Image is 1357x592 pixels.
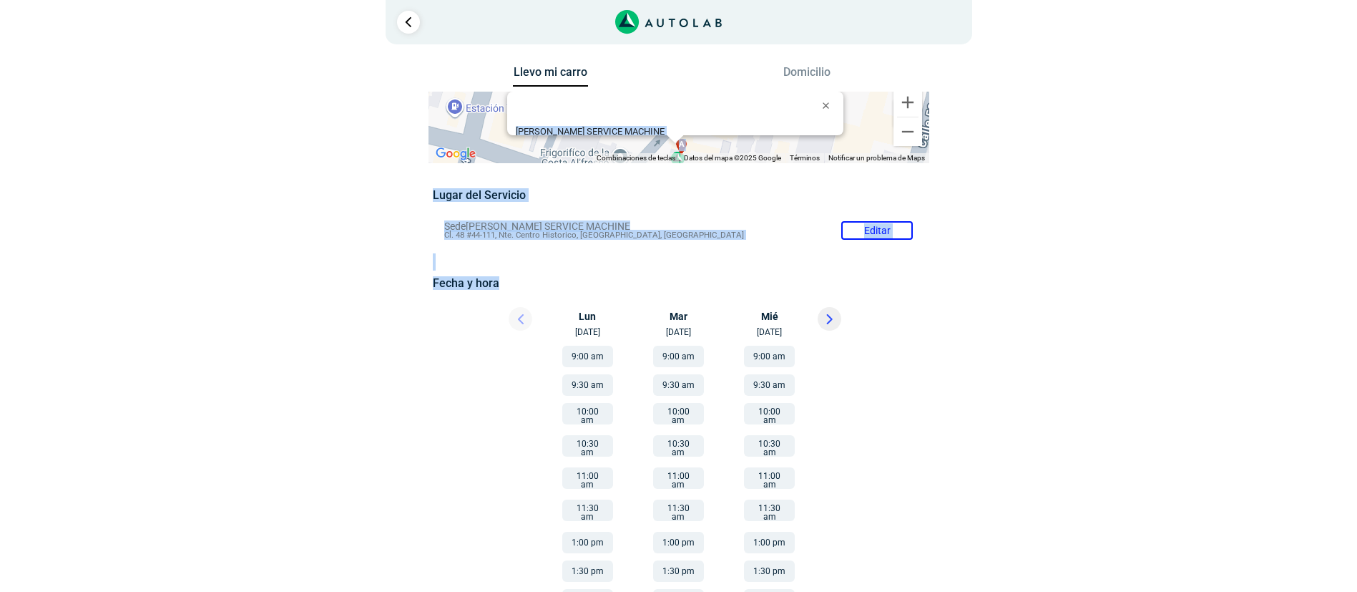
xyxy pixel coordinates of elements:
[562,374,613,396] button: 9:30 am
[744,403,795,424] button: 10:00 am
[513,65,588,87] button: Llevo mi carro
[812,88,846,122] button: Cerrar
[744,374,795,396] button: 9:30 am
[516,126,843,147] div: Cl. 48 #44-111, Nte. Centro Historico, [GEOGRAPHIC_DATA], [GEOGRAPHIC_DATA]
[433,276,924,290] h5: Fecha y hora
[615,14,722,28] a: Link al sitio de autolab
[562,561,613,582] button: 1:30 pm
[432,145,479,163] img: Google
[516,126,665,137] b: [PERSON_NAME] SERVICE MACHINE
[744,500,795,521] button: 11:30 am
[597,153,675,163] button: Combinaciones de teclas
[744,467,795,489] button: 11:00 am
[653,435,704,457] button: 10:30 am
[893,88,922,117] button: Ampliar
[653,403,704,424] button: 10:00 am
[744,532,795,553] button: 1:00 pm
[744,435,795,457] button: 10:30 am
[744,561,795,582] button: 1:30 pm
[653,374,704,396] button: 9:30 am
[653,561,704,582] button: 1:30 pm
[562,467,613,489] button: 11:00 am
[562,532,613,553] button: 1:00 pm
[562,403,613,424] button: 10:00 am
[893,117,922,146] button: Reducir
[562,346,613,367] button: 9:00 am
[790,154,820,162] a: Términos
[769,65,844,86] button: Domicilio
[828,154,925,162] a: Notificar un problema de Maps
[744,346,795,367] button: 9:00 am
[653,346,704,367] button: 9:00 am
[653,532,704,553] button: 1:00 pm
[678,139,684,151] span: a
[562,500,613,521] button: 11:30 am
[397,11,420,34] a: Ir al paso anterior
[433,188,924,202] h5: Lugar del Servicio
[653,467,704,489] button: 11:00 am
[562,435,613,457] button: 10:30 am
[432,145,479,163] a: Abre esta zona en Google Maps (se abre en una nueva ventana)
[684,154,781,162] span: Datos del mapa ©2025 Google
[653,500,704,521] button: 11:30 am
